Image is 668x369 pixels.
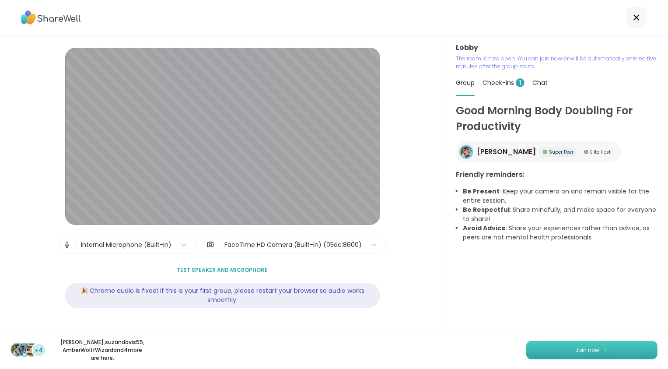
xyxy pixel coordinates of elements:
span: Group [456,78,475,87]
img: AmberWolffWizard [25,344,38,356]
span: Check-ins [483,78,525,87]
li: : Share your experiences rather than advice, as peers are not mental health professionals. [463,224,658,242]
span: | [218,236,220,253]
img: Microphone [63,236,71,253]
li: : Share mindfully, and make space for everyone to share! [463,205,658,224]
img: Adrienne_QueenOfTheDawn [11,344,24,356]
img: Super Peer [543,150,547,154]
p: [PERSON_NAME] , suzandavis55 , AmberWolffWizard and 4 more are here. [53,338,151,362]
span: Chat [532,78,548,87]
div: Internal Microphone (Built-in) [81,240,171,250]
img: ShareWell Logomark [603,348,609,352]
b: Avoid Advice [463,224,506,232]
span: Super Peer [549,149,574,155]
img: Elite Host [584,150,588,154]
li: : Keep your camera on and remain visible for the entire session. [463,187,658,205]
h3: Friendly reminders: [456,169,658,180]
span: | [74,236,77,253]
p: The room is now open. You can join now or will be automatically entered five minutes after the gr... [456,55,658,70]
h3: Lobby [456,42,658,53]
span: [PERSON_NAME] [477,147,536,157]
span: +4 [35,346,43,355]
a: Adrienne_QueenOfTheDawn[PERSON_NAME]Super PeerSuper PeerElite HostElite Host [456,141,621,162]
button: Test speaker and microphone [174,261,272,279]
b: Be Present [463,187,500,196]
img: suzandavis55 [18,344,31,356]
button: Join now [526,341,658,359]
img: Camera [206,236,214,253]
span: Elite Host [590,149,611,155]
img: ShareWell Logo [21,7,81,28]
img: Adrienne_QueenOfTheDawn [461,146,472,158]
span: Test speaker and microphone [177,266,268,274]
div: FaceTime HD Camera (Built-in) (05ac:8600) [224,240,362,250]
h1: Good Morning Body Doubling For Productivity [456,103,658,134]
span: 1 [516,78,525,87]
span: Join now [576,346,600,354]
b: Be Respectful [463,205,510,214]
div: 🎉 Chrome audio is fixed! If this is your first group, please restart your browser so audio works ... [65,283,380,308]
